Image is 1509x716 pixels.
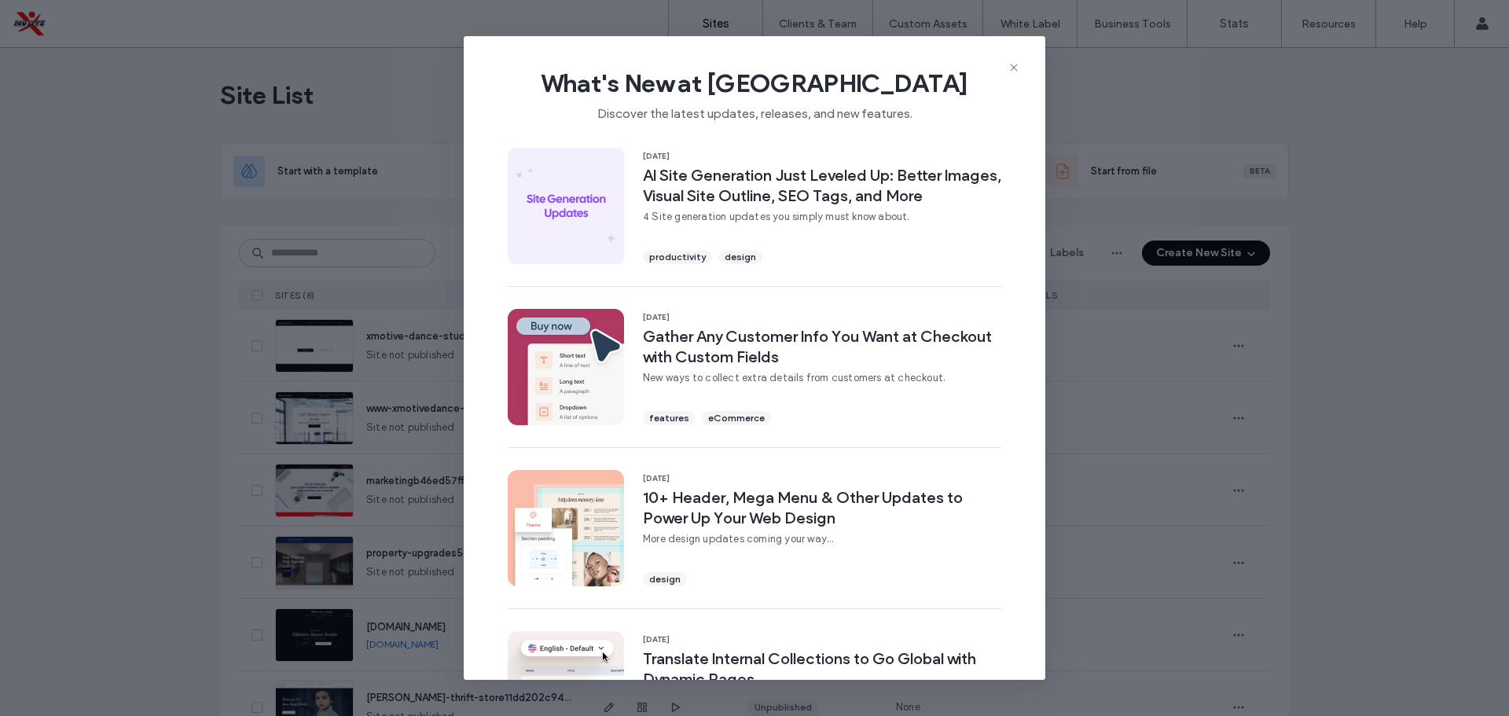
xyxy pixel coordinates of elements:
span: Translate Internal Collections to Go Global with Dynamic Pages [643,648,1001,689]
span: Gather Any Customer Info You Want at Checkout with Custom Fields [643,326,1001,367]
span: AI Site Generation Just Leveled Up: Better Images, Visual Site Outline, SEO Tags, and More [643,165,1001,206]
span: [DATE] [643,473,1001,484]
span: productivity [649,250,706,264]
span: 10+ Header, Mega Menu & Other Updates to Power Up Your Web Design [643,487,1001,528]
span: What's New at [GEOGRAPHIC_DATA] [489,68,1020,99]
span: design [725,250,756,264]
span: eCommerce [708,411,765,425]
span: New ways to collect extra details from customers at checkout. [643,370,1001,386]
span: features [649,411,689,425]
span: [DATE] [643,312,1001,323]
span: [DATE] [643,634,1001,645]
span: [DATE] [643,151,1001,162]
span: Discover the latest updates, releases, and new features. [489,99,1020,123]
span: More design updates coming your way... [643,531,1001,547]
span: 4 Site generation updates you simply must know about. [643,209,1001,225]
span: design [649,572,681,586]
